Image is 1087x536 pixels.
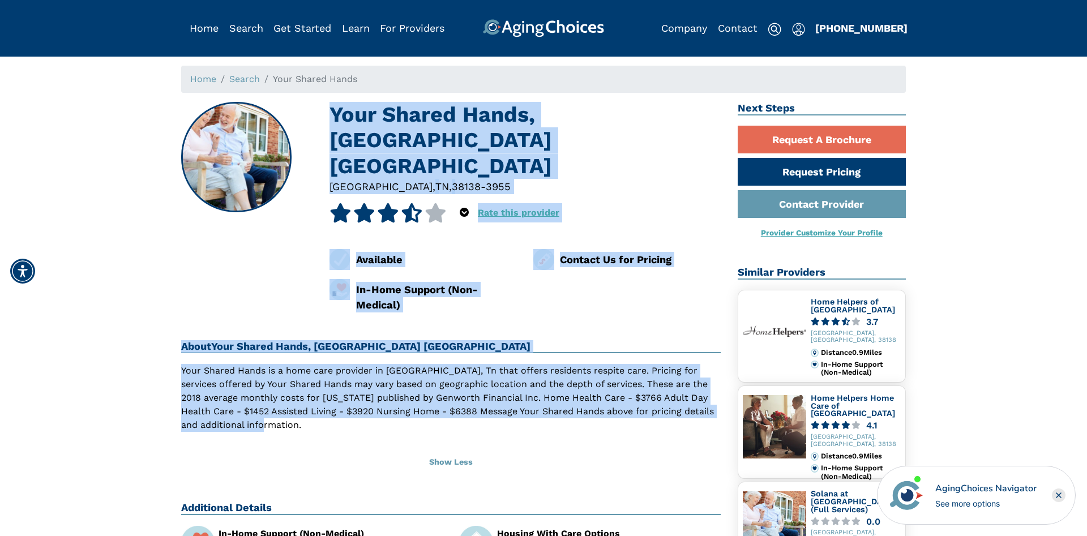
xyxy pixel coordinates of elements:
h2: Additional Details [181,501,721,515]
div: Distance 0.9 Miles [821,349,901,357]
div: Popover trigger [792,19,805,37]
img: primary.svg [811,464,819,472]
a: Learn [342,22,370,34]
img: distance.svg [811,349,819,357]
span: [GEOGRAPHIC_DATA] [329,181,433,192]
a: Get Started [273,22,331,34]
a: Home Helpers of [GEOGRAPHIC_DATA] [811,297,895,314]
a: For Providers [380,22,444,34]
img: Your Shared Hands, Germantown TN [182,103,291,212]
div: In-Home Support (Non-Medical) [356,282,517,313]
div: [GEOGRAPHIC_DATA], [GEOGRAPHIC_DATA], 38138 [811,434,901,448]
img: distance.svg [811,452,819,460]
a: Request Pricing [738,158,906,186]
div: Distance 0.9 Miles [821,452,901,460]
span: , [449,181,452,192]
h2: Next Steps [738,102,906,115]
div: 3.7 [866,318,878,326]
h1: Your Shared Hands, [GEOGRAPHIC_DATA] [GEOGRAPHIC_DATA] [329,102,721,179]
div: In-Home Support (Non-Medical) [821,361,901,377]
a: Provider Customize Your Profile [761,228,883,237]
div: Popover trigger [229,19,263,37]
a: [PHONE_NUMBER] [815,22,908,34]
a: Home [190,22,219,34]
div: Close [1052,488,1065,502]
a: Request A Brochure [738,126,906,153]
div: AgingChoices Navigator [935,482,1037,495]
a: Rate this provider [478,207,559,218]
div: See more options [935,498,1037,509]
a: 3.7 [811,318,901,326]
h2: About Your Shared Hands, [GEOGRAPHIC_DATA] [GEOGRAPHIC_DATA] [181,340,721,354]
a: Home [190,74,216,84]
div: 0.0 [866,517,880,526]
a: Home Helpers Home Care of [GEOGRAPHIC_DATA] [811,393,895,418]
a: Solana at [GEOGRAPHIC_DATA] (Full Services) [811,489,895,513]
div: 38138-3955 [452,179,511,194]
img: search-icon.svg [768,23,781,36]
div: Contact Us for Pricing [560,252,721,267]
button: Show Less [181,450,721,475]
div: Accessibility Menu [10,259,35,284]
h2: Similar Providers [738,266,906,280]
span: , [433,181,435,192]
div: Available [356,252,517,267]
a: Search [229,74,260,84]
div: 4.1 [866,421,878,430]
img: primary.svg [811,361,819,368]
img: user-icon.svg [792,23,805,36]
img: avatar [887,476,926,514]
span: TN [435,181,449,192]
img: AgingChoices [483,19,604,37]
p: Your Shared Hands is a home care provider in [GEOGRAPHIC_DATA], Tn that offers residents respite ... [181,364,721,432]
span: Your Shared Hands [273,74,357,84]
a: Contact [718,22,758,34]
div: [GEOGRAPHIC_DATA], [GEOGRAPHIC_DATA], 38138 [811,330,901,345]
a: 4.1 [811,421,901,430]
a: Contact Provider [738,190,906,218]
div: In-Home Support (Non-Medical) [821,464,901,481]
nav: breadcrumb [181,66,906,93]
a: 0.0 [811,517,901,526]
div: Popover trigger [460,203,469,222]
a: Company [661,22,707,34]
a: Search [229,22,263,34]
